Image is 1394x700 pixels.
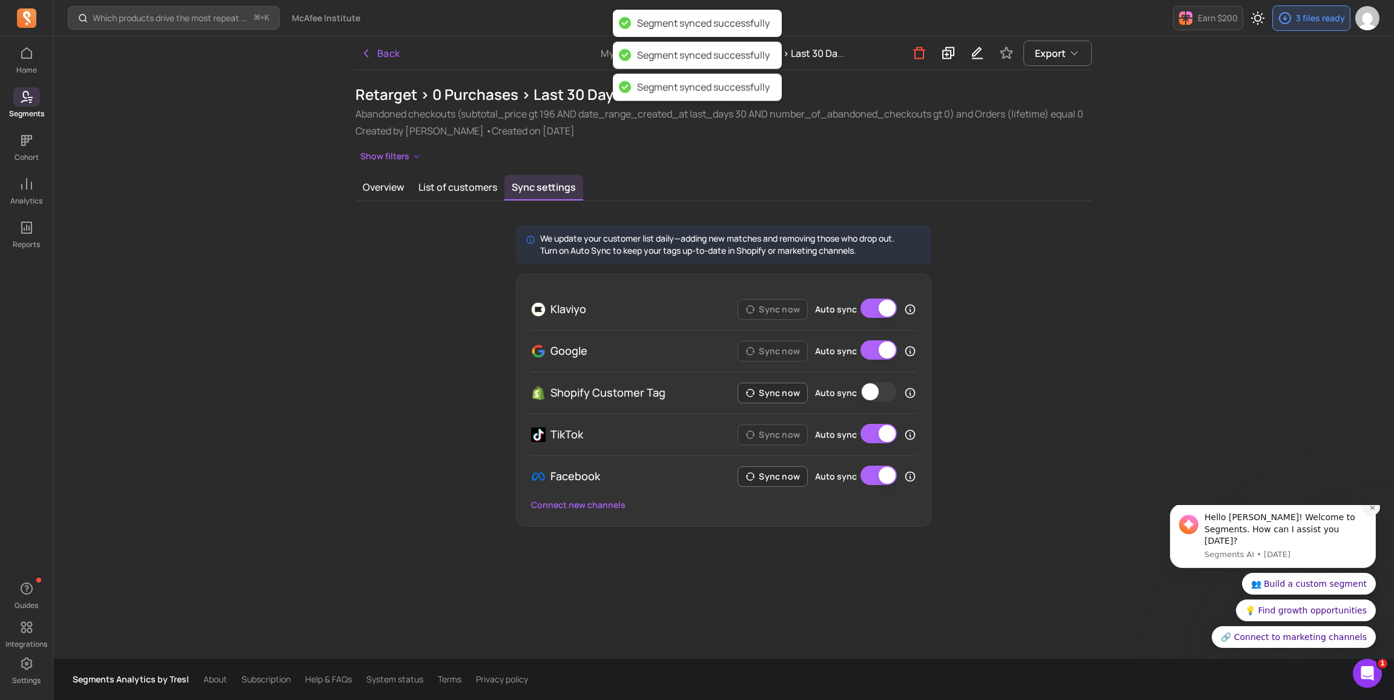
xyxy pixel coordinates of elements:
p: Google [550,343,587,359]
button: Sync now [738,341,808,362]
button: McAfee Institute [285,7,368,29]
button: Toggle favorite [994,41,1019,65]
iframe: Intercom live chat [1353,659,1382,688]
span: 1 [1378,659,1387,669]
button: Sync settings [504,175,583,200]
kbd: K [265,13,269,23]
a: Privacy policy [476,673,528,685]
p: Segments [9,109,44,119]
a: Subscription [242,673,291,685]
p: Settings [12,676,41,685]
p: Integrations [5,639,47,649]
img: Facebook [531,469,546,484]
p: Reports [13,240,40,249]
p: Guides [15,601,38,610]
button: Sync now [738,299,808,320]
button: Sync now [738,383,808,403]
p: Facebook [550,468,600,484]
iframe: Intercom notifications message [1152,505,1394,655]
p: We update your customer list daily—adding new matches and removing those who drop out. [540,233,894,245]
button: Sync now [738,466,808,487]
p: 3 files ready [1296,12,1345,24]
p: Earn $200 [1198,12,1238,24]
p: Turn on Auto Sync to keep your tags up-to-date in Shopify or marketing channels. [540,245,894,257]
button: Which products drive the most repeat purchases?⌘+K [68,6,280,30]
p: Segments Analytics by Tresl [73,673,189,685]
button: Sync now [738,424,808,445]
p: Analytics [10,196,42,206]
p: Cohort [15,153,39,162]
button: Guides [13,576,40,613]
div: Quick reply options [18,68,224,143]
p: Home [16,65,37,75]
div: Segment synced successfully [637,17,770,30]
span: Export [1035,46,1066,61]
span: + [254,12,269,24]
p: Created by [PERSON_NAME] • Created on [DATE] [355,124,1092,138]
div: Hello [PERSON_NAME]! Welcome to Segments. How can I assist you [DATE]? [53,7,215,42]
button: Export [1023,41,1092,66]
label: Auto sync [815,345,857,357]
button: Quick reply: 🔗 Connect to marketing channels [60,121,224,143]
div: Message content [53,7,215,42]
button: 3 files ready [1272,5,1350,31]
a: My segments [601,47,662,60]
p: Klaviyo [550,301,586,317]
a: About [203,673,227,685]
a: Terms [438,673,461,685]
img: Google [531,344,546,358]
button: Connect new channels [531,499,626,511]
button: Back [355,41,405,65]
a: Help & FAQs [305,673,352,685]
p: Shopify Customer Tag [550,385,666,401]
img: TikTok [531,428,546,442]
button: Earn $200 [1173,6,1243,30]
img: avatar [1355,6,1379,30]
button: Overview [355,175,411,199]
a: System status [366,673,423,685]
label: Auto sync [815,387,857,399]
h1: Retarget > 0 Purchases > Last 30 Days [355,85,1092,104]
p: TikTok [550,426,583,443]
button: Quick reply: 👥 Build a custom segment [90,68,225,90]
img: Profile image for Segments AI [27,10,47,29]
p: Message from Segments AI, sent 10w ago [53,44,215,55]
img: Shopify_Customer_Tag [531,386,546,400]
div: Segment synced successfully [637,49,770,62]
button: Toggle dark mode [1246,6,1270,30]
button: Quick reply: 💡 Find growth opportunities [84,94,224,116]
p: Which products drive the most repeat purchases? [93,12,249,24]
kbd: ⌘ [254,11,260,26]
div: Segment synced successfully [637,81,770,94]
button: Show filters [355,148,426,165]
button: List of customers [411,175,504,199]
span: McAfee Institute [292,12,360,24]
label: Auto sync [815,429,857,441]
label: Auto sync [815,303,857,315]
img: Klaviyo [531,302,546,317]
label: Auto sync [815,471,857,483]
p: Abandoned checkouts (subtotal_price gt 196 AND date_range_created_at last_days 30 AND number_of_a... [355,107,1092,121]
